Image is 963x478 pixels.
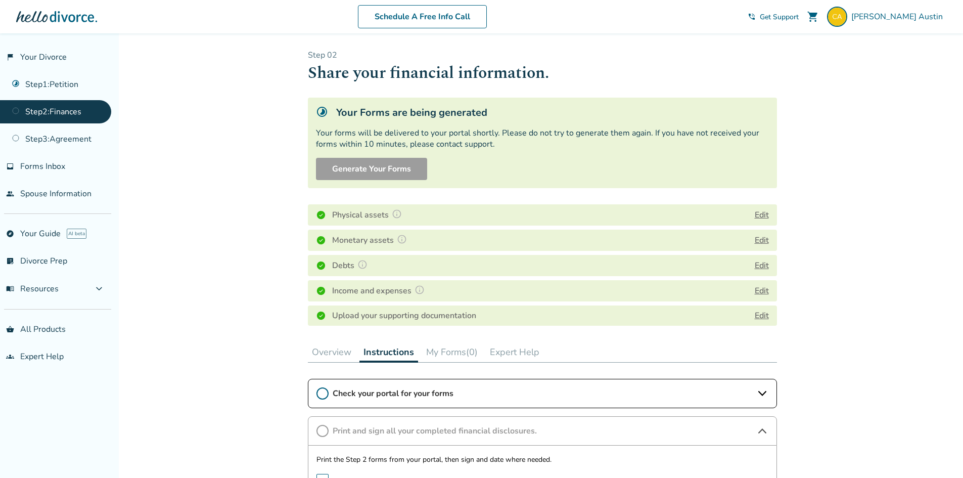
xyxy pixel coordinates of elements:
a: Edit [755,310,769,321]
button: Generate Your Forms [316,158,427,180]
img: Completed [316,235,326,245]
a: Schedule A Free Info Call [358,5,487,28]
span: groups [6,353,14,361]
span: menu_book [6,285,14,293]
div: Your forms will be delivered to your portal shortly. Please do not try to generate them again. If... [316,127,769,150]
span: shopping_basket [6,325,14,333]
span: Resources [6,283,59,294]
button: Instructions [359,342,418,363]
a: phone_in_talkGet Support [748,12,799,22]
img: Question Mark [397,234,407,244]
span: explore [6,230,14,238]
img: Question Mark [415,285,425,295]
span: people [6,190,14,198]
img: Completed [316,286,326,296]
p: Print the Step 2 forms from your portal, then sign and date where needed. [316,454,768,466]
span: [PERSON_NAME] Austin [851,11,947,22]
p: Step 0 2 [308,50,777,61]
span: Forms Inbox [20,161,65,172]
button: Edit [755,259,769,272]
span: expand_more [93,283,105,295]
button: Overview [308,342,355,362]
img: Completed [316,210,326,220]
span: Print and sign all your completed financial disclosures. [333,425,752,437]
span: Get Support [760,12,799,22]
span: phone_in_talk [748,13,756,21]
h5: Your Forms are being generated [336,106,487,119]
button: Expert Help [486,342,543,362]
img: Question Mark [392,209,402,219]
iframe: Chat Widget [912,429,963,478]
h4: Upload your supporting documentation [332,310,476,322]
img: bills4craignsusie@comcast.net [827,7,847,27]
h1: Share your financial information. [308,61,777,85]
span: list_alt_check [6,257,14,265]
span: shopping_cart [807,11,819,23]
span: flag_2 [6,53,14,61]
span: AI beta [67,229,86,239]
img: Completed [316,260,326,271]
button: My Forms(0) [422,342,482,362]
h4: Physical assets [332,208,405,222]
img: Completed [316,311,326,321]
h4: Monetary assets [332,234,410,247]
button: Edit [755,209,769,221]
h4: Debts [332,259,371,272]
h4: Income and expenses [332,284,428,297]
span: Check your portal for your forms [333,388,752,399]
button: Edit [755,234,769,246]
span: inbox [6,162,14,170]
button: Edit [755,285,769,297]
img: Question Mark [357,259,368,270]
